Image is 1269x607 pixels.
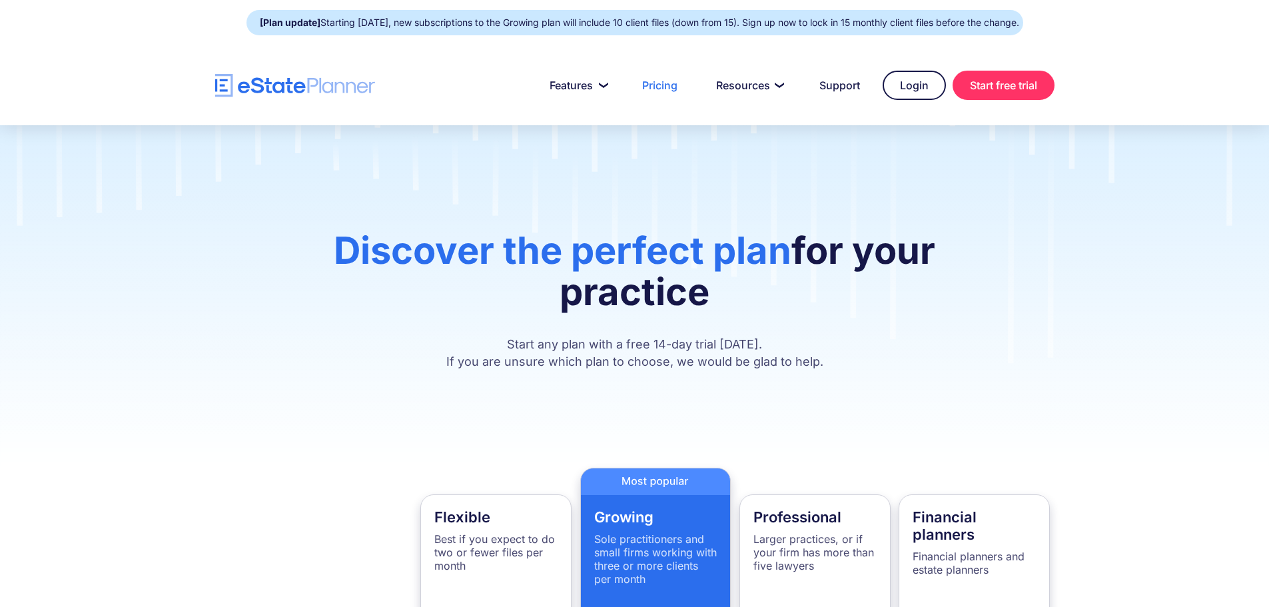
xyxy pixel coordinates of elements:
[913,508,1036,543] h4: Financial planners
[700,72,797,99] a: Resources
[434,508,558,526] h4: Flexible
[913,550,1036,576] p: Financial planners and estate planners
[594,532,717,586] p: Sole practitioners and small firms working with three or more clients per month
[260,13,1019,32] div: Starting [DATE], new subscriptions to the Growing plan will include 10 client files (down from 15...
[753,532,877,572] p: Larger practices, or if your firm has more than five lawyers
[803,72,876,99] a: Support
[953,71,1055,100] a: Start free trial
[594,508,717,526] h4: Growing
[215,74,375,97] a: home
[626,72,693,99] a: Pricing
[883,71,946,100] a: Login
[434,532,558,572] p: Best if you expect to do two or fewer files per month
[274,230,995,326] h1: for your practice
[334,228,791,273] span: Discover the perfect plan
[753,508,877,526] h4: Professional
[534,72,620,99] a: Features
[260,17,320,28] strong: [Plan update]
[274,336,995,370] p: Start any plan with a free 14-day trial [DATE]. If you are unsure which plan to choose, we would ...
